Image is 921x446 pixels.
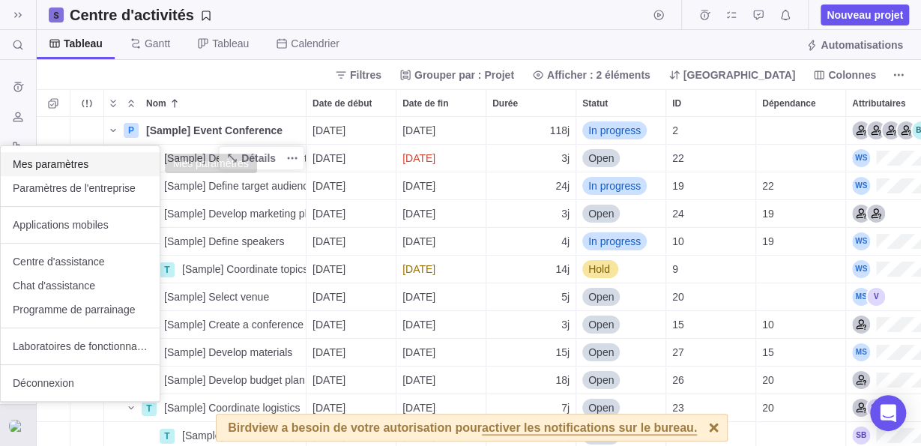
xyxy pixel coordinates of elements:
[9,417,27,435] div: Vvvvv
[1,250,160,274] a: Centre d'assistance
[1,176,160,200] a: Paramètres de l'entreprise
[13,254,148,269] span: Centre d'assistance
[13,181,148,196] span: Paramètres de l'entreprise
[13,376,148,391] span: Déconnexion
[1,274,160,298] a: Chat d'assistance
[13,302,148,317] span: Programme de parrainage
[1,298,160,322] a: Programme de parrainage
[1,371,160,395] a: Déconnexion
[13,339,148,354] span: Laboratoires de fonctionnalités
[1,152,160,176] a: Mes paramètres
[1,334,160,358] a: Laboratoires de fonctionnalités
[13,278,148,293] span: Chat d'assistance
[13,157,148,172] span: Mes paramètres
[172,157,250,169] div: Mes paramètres
[1,213,160,237] a: Applications mobiles
[13,217,148,232] span: Applications mobiles
[9,420,27,432] img: Show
